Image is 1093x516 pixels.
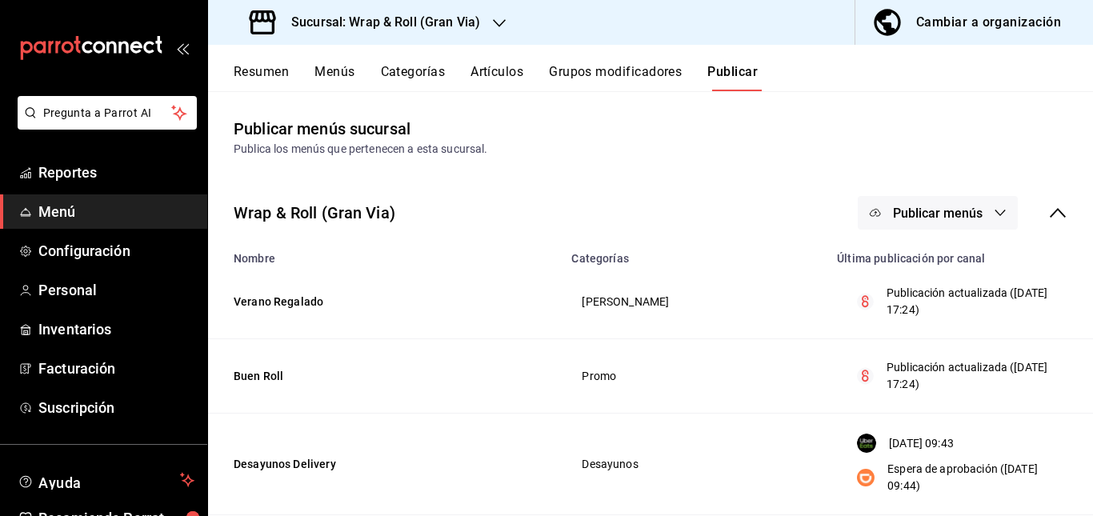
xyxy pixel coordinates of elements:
[887,461,1057,494] p: Espera de aprobación ([DATE] 09:44)
[707,64,758,91] button: Publicar
[38,201,194,222] span: Menú
[38,470,174,490] span: Ayuda
[208,339,562,414] td: Buen Roll
[38,240,194,262] span: Configuración
[234,201,395,225] div: Wrap & Roll (Gran Via)
[827,242,1093,265] th: Última publicación por canal
[18,96,197,130] button: Pregunta a Parrot AI
[234,64,289,91] button: Resumen
[889,435,954,452] p: [DATE] 09:43
[582,370,807,382] span: Promo
[314,64,354,91] button: Menús
[887,285,1057,318] p: Publicación actualizada ([DATE] 17:24)
[176,42,189,54] button: open_drawer_menu
[234,64,1093,91] div: navigation tabs
[38,358,194,379] span: Facturación
[234,141,1067,158] div: Publica los menús que pertenecen a esta sucursal.
[38,162,194,183] span: Reportes
[470,64,523,91] button: Artículos
[562,242,827,265] th: Categorías
[582,296,807,307] span: [PERSON_NAME]
[278,13,480,32] h3: Sucursal: Wrap & Roll (Gran Via)
[858,196,1018,230] button: Publicar menús
[582,458,807,470] span: Desayunos
[11,116,197,133] a: Pregunta a Parrot AI
[887,359,1057,393] p: Publicación actualizada ([DATE] 17:24)
[208,414,562,515] td: Desayunos Delivery
[208,265,562,339] td: Verano Regalado
[43,105,172,122] span: Pregunta a Parrot AI
[916,11,1061,34] div: Cambiar a organización
[549,64,682,91] button: Grupos modificadores
[208,242,562,265] th: Nombre
[38,318,194,340] span: Inventarios
[234,117,410,141] div: Publicar menús sucursal
[38,397,194,418] span: Suscripción
[38,279,194,301] span: Personal
[381,64,446,91] button: Categorías
[893,206,983,221] span: Publicar menús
